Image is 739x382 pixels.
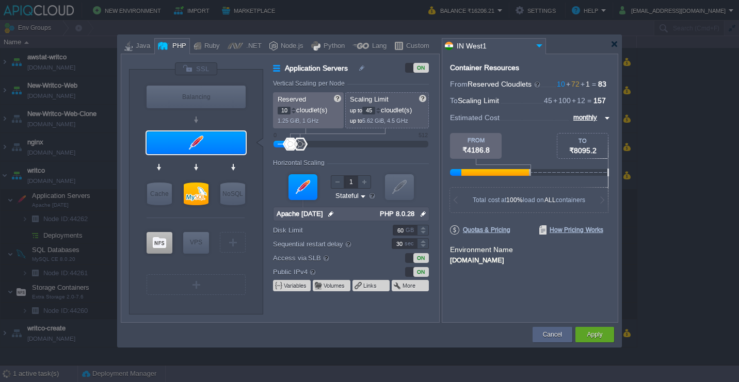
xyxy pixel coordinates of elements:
[413,253,429,263] div: ON
[598,80,606,88] span: 83
[557,80,565,88] span: 10
[539,225,603,235] span: How Pricing Works
[220,182,245,205] div: NoSQL
[419,132,428,138] div: 512
[450,225,510,235] span: Quotas & Pricing
[201,39,220,54] div: Ruby
[169,39,186,54] div: PHP
[147,274,246,295] div: Create New Layer
[362,118,408,124] span: 5.62 GiB, 4.5 GHz
[273,266,378,277] label: Public IPv4
[593,96,606,105] span: 157
[324,281,346,290] button: Volumes
[147,86,246,108] div: Load Balancer
[544,96,552,105] span: 45
[147,182,172,205] div: Cache
[350,118,362,124] span: up to
[133,39,150,54] div: Java
[569,146,597,155] span: ₹8095.2
[458,96,499,105] span: Scaling Limit
[220,232,246,253] div: Create New Layer
[450,80,468,88] span: From
[450,112,500,123] span: Estimated Cost
[273,238,378,250] label: Sequential restart delay
[580,80,586,88] span: +
[543,329,562,340] button: Cancel
[278,39,303,54] div: Node.js
[273,252,378,263] label: Access via SLB
[350,95,389,103] span: Scaling Limit
[350,107,362,113] span: up to
[147,232,172,254] div: Storage Containers
[220,182,245,205] div: NoSQL Databases
[413,267,429,277] div: ON
[450,137,502,143] div: FROM
[565,80,571,88] span: +
[147,86,246,108] div: Balancing
[243,39,262,54] div: .NET
[565,80,580,88] span: 72
[273,80,347,87] div: Vertical Scaling per Node
[273,159,327,167] div: Horizontal Scaling
[571,96,585,105] span: 12
[557,138,608,144] div: TO
[274,132,277,138] div: 0
[450,245,513,254] label: Environment Name
[278,104,340,114] p: cloudlet(s)
[552,96,558,105] span: +
[450,64,519,72] div: Container Resources
[413,63,429,73] div: ON
[403,39,429,54] div: Custom
[450,96,458,105] span: To
[278,95,306,103] span: Reserved
[585,96,593,105] span: =
[350,104,425,114] p: cloudlet(s)
[183,232,209,253] div: VPS
[183,232,209,254] div: Elastic VPS
[405,239,416,248] div: sec
[468,80,541,88] span: Reserved Cloudlets
[273,225,378,236] label: Disk Limit
[590,80,598,88] span: =
[278,118,319,124] span: 1.25 GiB, 1 GHz
[369,39,387,54] div: Lang
[587,329,602,340] button: Apply
[147,131,246,154] div: Application Servers
[406,225,416,235] div: GB
[284,281,308,290] button: Variables
[580,80,590,88] span: 1
[184,182,208,205] div: SQL Databases
[571,96,577,105] span: +
[450,255,610,264] div: [DOMAIN_NAME]
[363,281,378,290] button: Links
[403,281,416,290] button: More
[552,96,571,105] span: 100
[320,39,345,54] div: Python
[462,146,490,154] span: ₹4186.8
